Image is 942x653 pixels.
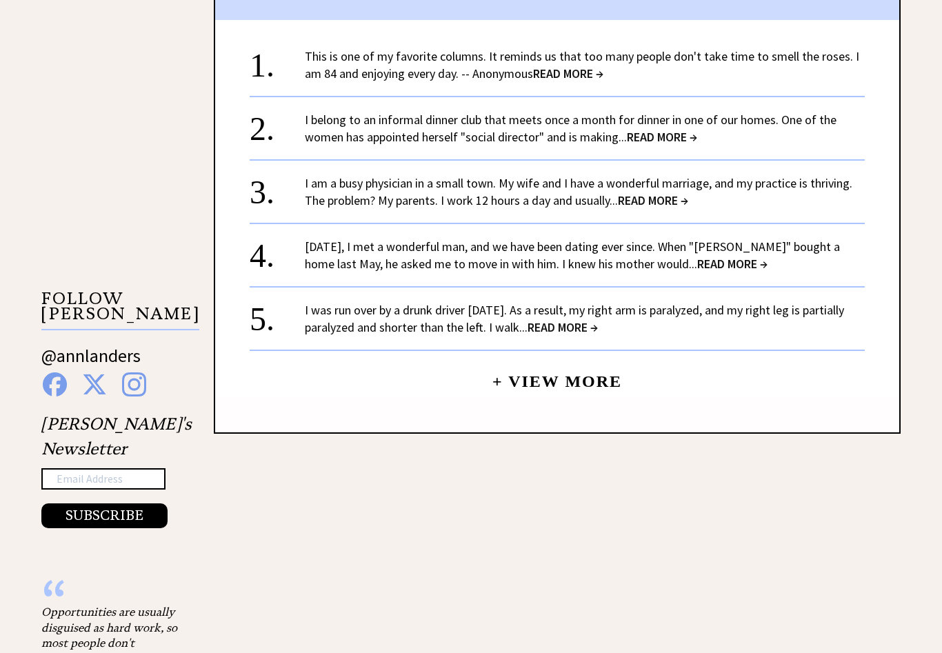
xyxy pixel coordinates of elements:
[250,48,305,73] div: 1.
[43,372,67,396] img: facebook%20blue.png
[305,112,836,145] a: I belong to an informal dinner club that meets once a month for dinner in one of our homes. One o...
[305,302,844,335] a: I was run over by a drunk driver [DATE]. As a result, my right arm is paralyzed, and my right leg...
[41,590,179,604] div: “
[41,344,141,381] a: @annlanders
[618,192,688,208] span: READ MORE →
[122,372,146,396] img: instagram%20blue.png
[533,66,603,81] span: READ MORE →
[250,111,305,137] div: 2.
[305,175,852,208] a: I am a busy physician in a small town. My wife and I have a wonderful marriage, and my practice i...
[492,361,622,390] a: + View More
[82,372,107,396] img: x%20blue.png
[528,319,598,335] span: READ MORE →
[250,174,305,200] div: 3.
[41,412,192,529] div: [PERSON_NAME]'s Newsletter
[41,468,166,490] input: Email Address
[41,503,168,528] button: SUBSCRIBE
[305,239,840,272] a: [DATE], I met a wonderful man, and we have been dating ever since. When "[PERSON_NAME]" bought a ...
[41,291,199,330] p: FOLLOW [PERSON_NAME]
[250,301,305,327] div: 5.
[697,256,768,272] span: READ MORE →
[250,238,305,263] div: 4.
[305,48,859,81] a: This is one of my favorite columns. It reminds us that too many people don't take time to smell t...
[627,129,697,145] span: READ MORE →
